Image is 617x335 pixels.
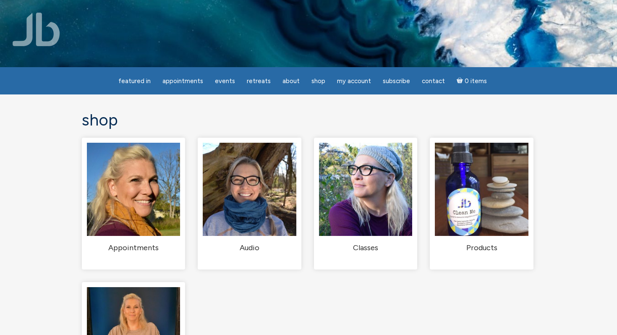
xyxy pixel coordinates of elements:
a: Visit product category Classes [319,143,412,253]
span: Retreats [247,77,271,85]
a: Events [210,73,240,89]
a: About [277,73,305,89]
h2: Classes [319,243,412,253]
span: Appointments [162,77,203,85]
a: My Account [332,73,376,89]
a: featured in [113,73,156,89]
a: Contact [417,73,450,89]
h2: Audio [203,243,296,253]
img: Audio [203,143,296,236]
span: featured in [118,77,151,85]
a: Visit product category Products [435,143,528,253]
img: Products [435,143,528,236]
span: My Account [337,77,371,85]
a: Appointments [157,73,208,89]
span: Shop [311,77,325,85]
img: Classes [319,143,412,236]
span: Contact [422,77,445,85]
h1: Shop [82,111,535,129]
a: Visit product category Appointments [87,143,180,253]
img: Jamie Butler. The Everyday Medium [13,13,60,46]
span: 0 items [465,78,487,84]
a: Visit product category Audio [203,143,296,253]
a: Retreats [242,73,276,89]
span: Subscribe [383,77,410,85]
h2: Products [435,243,528,253]
h2: Appointments [87,243,180,253]
img: Appointments [87,143,180,236]
i: Cart [457,77,465,85]
a: Cart0 items [452,72,492,89]
a: Subscribe [378,73,415,89]
a: Shop [306,73,330,89]
span: About [282,77,300,85]
span: Events [215,77,235,85]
